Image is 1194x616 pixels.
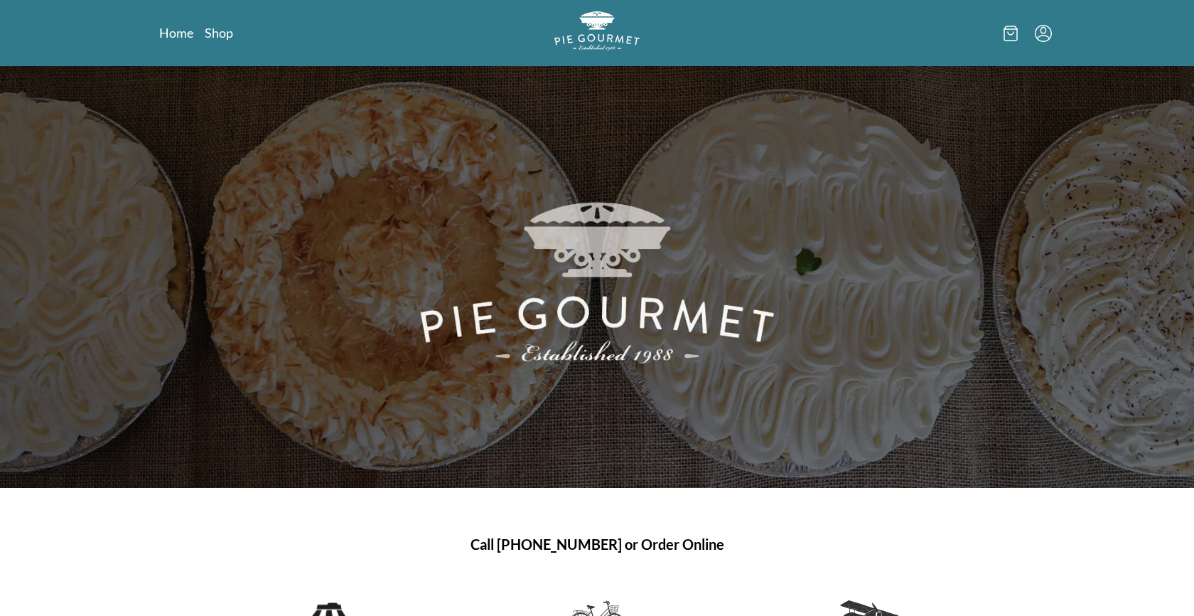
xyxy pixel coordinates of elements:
a: Logo [554,11,640,55]
h1: Call [PHONE_NUMBER] or Order Online [176,533,1018,555]
a: Shop [205,24,233,41]
button: Menu [1035,25,1052,42]
a: Home [159,24,193,41]
img: logo [554,11,640,51]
